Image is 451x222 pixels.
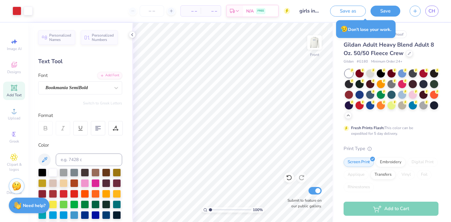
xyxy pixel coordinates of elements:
span: – – [205,8,217,14]
span: Add Text [7,93,22,98]
div: This color can be expedited for 5 day delivery. [351,125,428,136]
div: Format [38,112,123,119]
img: Front [308,36,321,49]
input: – – [140,5,164,17]
span: Decorate [7,190,22,195]
strong: Fresh Prints Flash: [351,125,384,130]
div: Color [38,142,122,149]
span: – – [184,8,197,14]
div: Foil [417,170,432,179]
span: Clipart & logos [3,162,25,172]
div: Front [310,52,319,58]
input: e.g. 7428 c [56,154,122,166]
label: Font [38,72,48,79]
span: 😥 [340,25,348,33]
span: Upload [8,116,20,121]
span: # G180 [357,59,368,64]
div: Text Tool [38,57,122,66]
span: Image AI [7,46,22,51]
div: Applique [344,170,369,179]
label: Submit to feature on our public gallery. [284,198,322,209]
span: FREE [257,9,264,13]
span: Personalized Numbers [92,33,114,42]
div: Don’t lose your work. [336,20,396,38]
button: Save [371,6,400,17]
strong: Need help? [23,203,45,209]
span: CH [428,8,435,15]
span: Minimum Order: 24 + [371,59,402,64]
button: Save as [330,6,366,17]
span: 100 % [253,207,263,213]
div: Rhinestones [344,183,374,192]
div: Screen Print [344,158,374,167]
span: N/A [246,8,254,14]
a: CH [425,6,438,17]
span: Gildan Adult Heavy Blend Adult 8 Oz. 50/50 Fleece Crew [344,41,434,57]
span: Greek [9,139,19,144]
div: Digital Print [407,158,438,167]
input: Untitled Design [295,5,325,17]
div: Vinyl [397,170,415,179]
div: Embroidery [376,158,406,167]
button: Switch to Greek Letters [83,101,122,106]
div: Add Font [97,72,122,79]
span: Personalized Names [49,33,71,42]
div: Transfers [371,170,396,179]
span: Designs [7,69,21,74]
div: Print Type [344,145,438,152]
span: Gildan [344,59,354,64]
